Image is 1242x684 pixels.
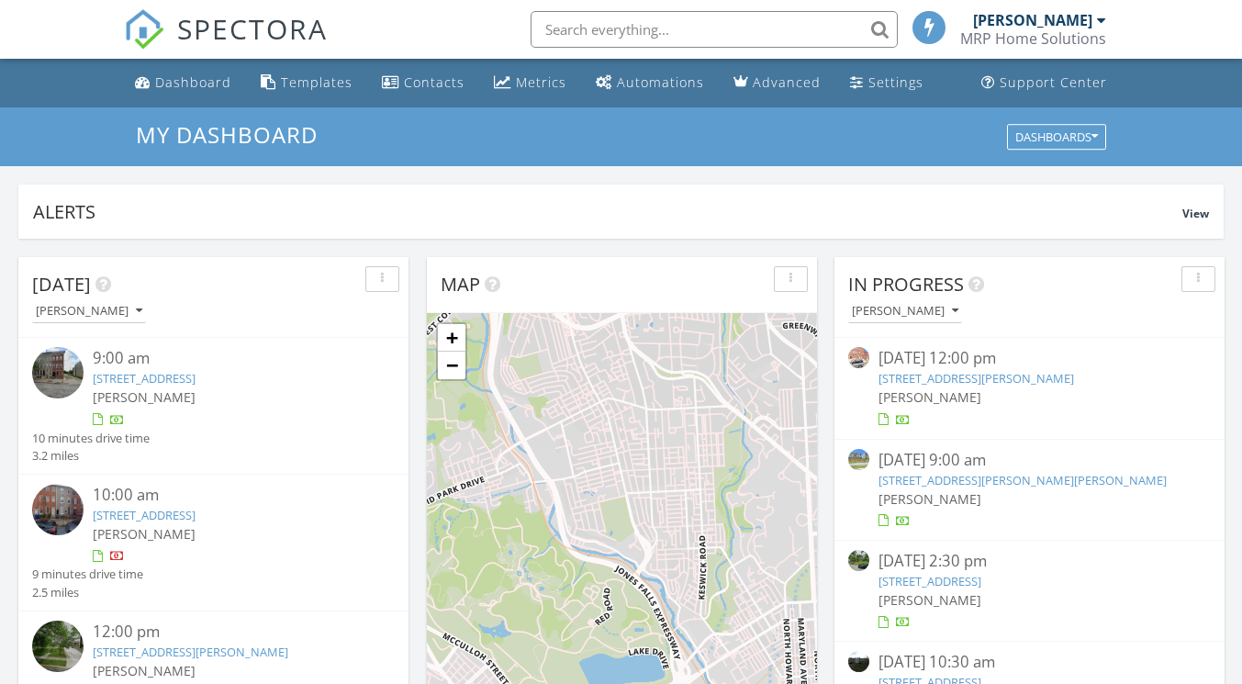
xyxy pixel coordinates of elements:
span: My Dashboard [136,119,318,150]
a: [DATE] 2:30 pm [STREET_ADDRESS] [PERSON_NAME] [848,550,1211,632]
img: streetview [848,347,869,368]
a: [STREET_ADDRESS][PERSON_NAME] [878,370,1074,387]
a: [DATE] 12:00 pm [STREET_ADDRESS][PERSON_NAME] [PERSON_NAME] [848,347,1211,429]
a: Metrics [487,66,574,100]
a: Dashboard [128,66,239,100]
a: Templates [253,66,360,100]
div: 9 minutes drive time [32,566,143,583]
div: 9:00 am [93,347,364,370]
div: Settings [868,73,923,91]
button: Dashboards [1007,124,1106,150]
img: streetview [848,651,869,672]
span: [PERSON_NAME] [878,388,981,406]
img: streetview [32,621,84,672]
a: [STREET_ADDRESS] [878,573,981,589]
a: SPECTORA [124,25,328,63]
img: streetview [848,550,869,571]
span: Map [441,272,480,297]
div: 2.5 miles [32,584,143,601]
div: 10:00 am [93,484,364,507]
a: Automations (Basic) [588,66,711,100]
div: Advanced [753,73,821,91]
span: SPECTORA [177,9,328,48]
div: [DATE] 10:30 am [878,651,1180,674]
a: 9:00 am [STREET_ADDRESS] [PERSON_NAME] 10 minutes drive time 3.2 miles [32,347,395,465]
a: [DATE] 9:00 am [STREET_ADDRESS][PERSON_NAME][PERSON_NAME] [PERSON_NAME] [848,449,1211,531]
div: [DATE] 2:30 pm [878,550,1180,573]
a: [STREET_ADDRESS] [93,370,196,387]
div: [PERSON_NAME] [36,305,142,318]
div: [DATE] 12:00 pm [878,347,1180,370]
img: streetview [32,484,84,535]
div: Automations [617,73,704,91]
a: [STREET_ADDRESS][PERSON_NAME] [93,644,288,660]
div: 12:00 pm [93,621,364,644]
a: [STREET_ADDRESS] [93,507,196,523]
a: Contacts [375,66,472,100]
div: [DATE] 9:00 am [878,449,1180,472]
span: [PERSON_NAME] [93,388,196,406]
a: Zoom in [438,324,465,352]
div: Templates [281,73,352,91]
a: Zoom out [438,352,465,379]
div: Metrics [516,73,566,91]
div: Support Center [1000,73,1107,91]
span: [DATE] [32,272,91,297]
span: [PERSON_NAME] [878,490,981,508]
img: The Best Home Inspection Software - Spectora [124,9,164,50]
input: Search everything... [531,11,898,48]
button: [PERSON_NAME] [32,299,146,324]
div: [PERSON_NAME] [973,11,1092,29]
span: [PERSON_NAME] [93,662,196,679]
span: [PERSON_NAME] [93,525,196,543]
div: 10 minutes drive time [32,430,150,447]
div: 3.2 miles [32,447,150,465]
img: streetview [32,347,84,398]
a: Support Center [974,66,1114,100]
span: [PERSON_NAME] [878,591,981,609]
button: [PERSON_NAME] [848,299,962,324]
a: Settings [843,66,931,100]
span: In Progress [848,272,964,297]
div: MRP Home Solutions [960,29,1106,48]
a: Advanced [726,66,828,100]
div: Dashboard [155,73,231,91]
div: Alerts [33,199,1182,224]
span: View [1182,206,1209,221]
a: [STREET_ADDRESS][PERSON_NAME][PERSON_NAME] [878,472,1167,488]
img: streetview [848,449,869,470]
a: 10:00 am [STREET_ADDRESS] [PERSON_NAME] 9 minutes drive time 2.5 miles [32,484,395,601]
div: Contacts [404,73,464,91]
div: Dashboards [1015,130,1098,143]
div: [PERSON_NAME] [852,305,958,318]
